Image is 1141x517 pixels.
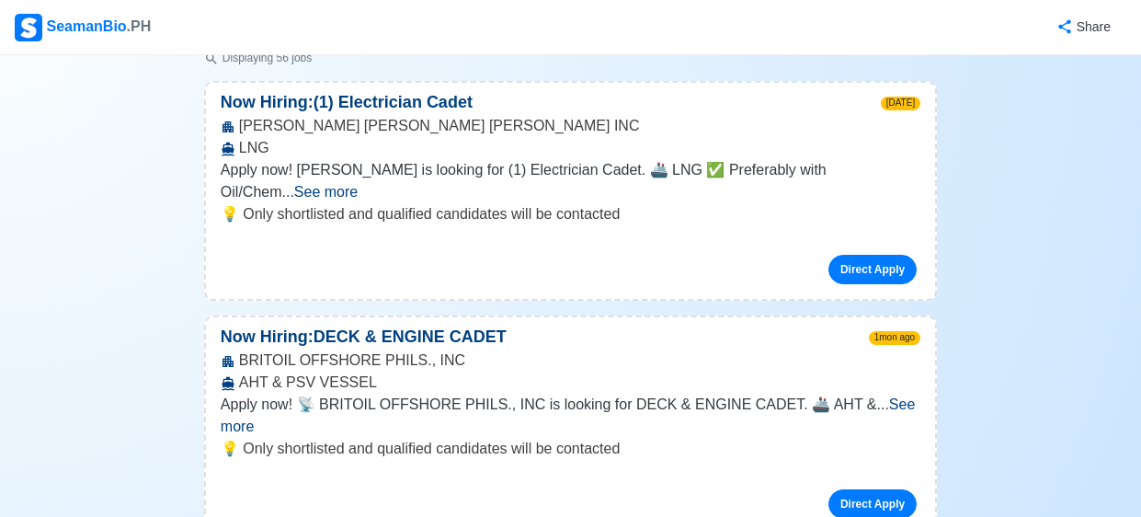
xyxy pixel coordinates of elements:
[221,438,920,460] p: 💡 Only shortlisted and qualified candidates will be contacted
[828,255,917,284] a: Direct Apply
[1038,9,1126,45] button: Share
[869,331,920,345] span: 1mon ago
[221,162,827,200] span: Apply now! [PERSON_NAME] is looking for (1) Electrician Cadet. 🚢 LNG ✅ Preferably with Oil/Chem
[282,184,359,200] span: ...
[206,115,935,159] div: [PERSON_NAME] [PERSON_NAME] [PERSON_NAME] INC LNG
[221,396,877,412] span: Apply now! 📡 BRITOIL OFFSHORE PHILS., INC is looking for DECK & ENGINE CADET. 🚢 AHT &
[206,90,487,115] p: Now Hiring: (1) Electrician Cadet
[294,184,358,200] span: See more
[206,350,935,394] div: BRITOIL OFFSHORE PHILS., INC AHT & PSV VESSEL
[206,325,521,350] p: Now Hiring: DECK & ENGINE CADET
[204,50,362,66] p: Displaying 56 jobs
[221,203,920,225] p: 💡 Only shortlisted and qualified candidates will be contacted
[15,14,42,41] img: Logo
[881,97,920,110] span: [DATE]
[127,18,152,34] span: .PH
[15,14,151,41] div: SeamanBio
